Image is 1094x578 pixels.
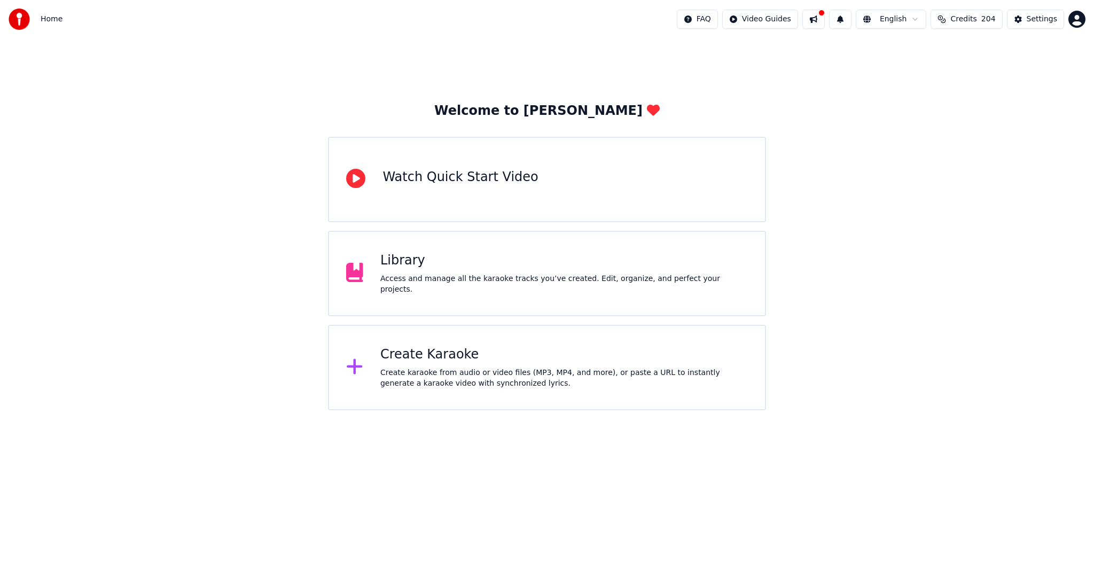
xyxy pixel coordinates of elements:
img: youka [9,9,30,30]
div: Library [380,252,748,269]
div: Watch Quick Start Video [382,169,538,186]
nav: breadcrumb [41,14,62,25]
div: Settings [1027,14,1057,25]
div: Create Karaoke [380,346,748,363]
span: Credits [950,14,976,25]
button: Credits204 [931,10,1002,29]
span: Home [41,14,62,25]
div: Create karaoke from audio or video files (MP3, MP4, and more), or paste a URL to instantly genera... [380,368,748,389]
button: Settings [1007,10,1064,29]
span: 204 [981,14,996,25]
div: Access and manage all the karaoke tracks you’ve created. Edit, organize, and perfect your projects. [380,274,748,295]
div: Welcome to [PERSON_NAME] [434,103,660,120]
button: Video Guides [722,10,798,29]
button: FAQ [677,10,718,29]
